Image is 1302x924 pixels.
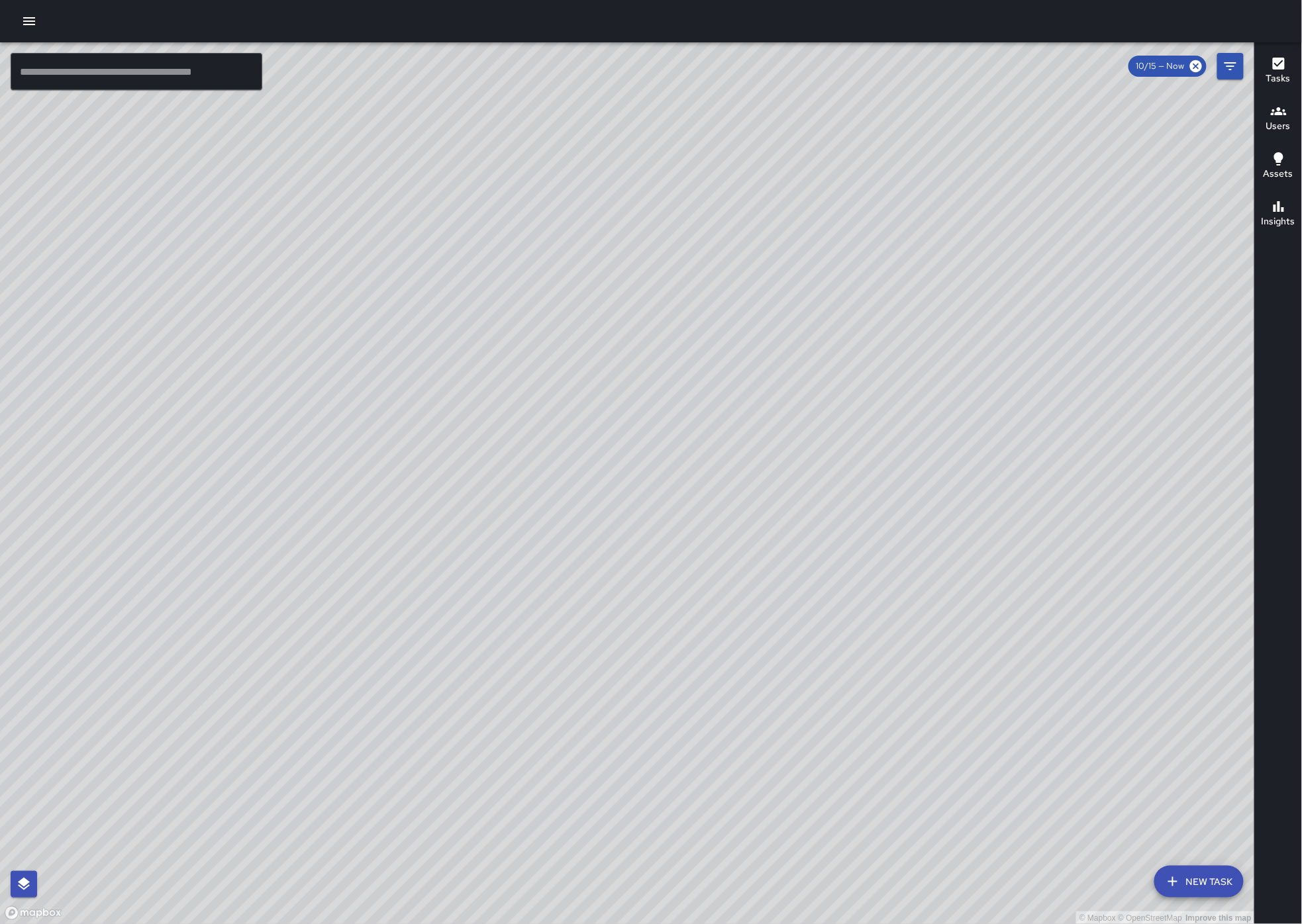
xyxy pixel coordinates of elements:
button: Filters [1217,53,1244,79]
button: Insights [1255,191,1302,238]
h6: Insights [1262,214,1295,229]
span: 10/15 — Now [1128,60,1193,73]
button: Users [1255,95,1302,143]
h6: Assets [1264,167,1293,181]
button: Tasks [1255,48,1302,95]
button: New Task [1154,866,1244,898]
h6: Tasks [1266,71,1291,86]
button: Assets [1255,143,1302,191]
div: 10/15 — Now [1128,56,1207,77]
h6: Users [1266,119,1291,134]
